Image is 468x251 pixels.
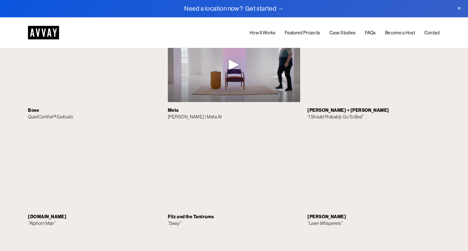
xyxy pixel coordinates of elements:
[385,29,415,37] a: Become a Host
[307,221,342,226] em: ”Lawn Whisperers”
[28,114,73,119] em: QuietComfort® Earbuds
[168,134,300,208] iframe: Fitz and the Tantrums - Sway (Official Music Video)
[307,108,389,113] strong: [PERSON_NAME] + [PERSON_NAME]
[307,134,440,208] iframe: Lawn Whisperers | Season 5 - Episode 2 Trailer | Fathers in Lawn
[226,57,241,72] div: Play
[28,27,160,102] iframe: Bose | QuietComfort Earbuds | Rule The Quiet
[168,214,214,220] strong: Fitz and the Tantrums
[168,108,179,113] strong: Meta
[307,114,364,119] em: ”I Should Probably Go To Bed”
[28,26,59,39] img: AVVAY - The First Nationwide Location Scouting Co.
[28,221,29,226] em: ”
[28,214,66,220] strong: [DOMAIN_NAME]
[285,29,320,37] a: Featured Projects
[54,221,55,226] em: ”
[28,134,160,208] iframe: Neighbor.com | Alphorn Man
[168,221,181,226] em: ”Sway"
[28,108,39,113] strong: Bose
[250,29,275,37] a: How It Works
[307,27,440,102] iframe: Dan + Shay - I Should Probably Go To Bed (Official Music Video)
[28,214,160,227] p: Alphorn Man
[168,107,300,121] p: [PERSON_NAME] | Meta AI
[307,214,346,220] strong: [PERSON_NAME]
[329,29,355,37] a: Case Studies
[424,29,440,37] a: Contact
[365,29,376,37] a: FAQs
